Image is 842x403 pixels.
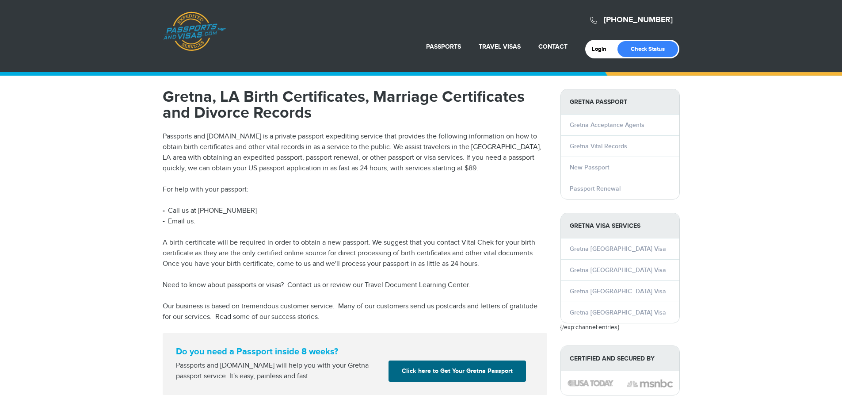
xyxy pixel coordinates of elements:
p: Passports and [DOMAIN_NAME] is a private passport expediting service that provides the following ... [163,131,547,174]
a: Passport Renewal [570,185,621,192]
a: New Passport [570,164,609,171]
h1: Gretna, LA Birth Certificates, Marriage Certificates and Divorce Records [163,89,547,121]
img: image description [627,378,673,389]
li: Email us. [163,216,547,227]
a: Login [592,46,613,53]
a: Click here to Get Your Gretna Passport [389,361,526,382]
strong: Certified and Secured by [561,346,679,371]
a: Travel Visas [479,43,521,50]
a: Passports [426,43,461,50]
img: image description [568,380,613,386]
li: Call us at [PHONE_NUMBER] [163,206,547,216]
p: Need to know about passports or visas? Contact us or review our Travel Document Learning Center. [163,280,547,291]
a: Gretna Acceptance Agents [570,121,644,129]
a: Check Status [617,41,678,57]
a: Passports & [DOMAIN_NAME] [163,12,226,51]
strong: Do you need a Passport inside 8 weeks? [176,346,534,357]
a: Gretna [GEOGRAPHIC_DATA] Visa [570,288,666,295]
strong: Gretna Passport [561,89,679,115]
p: Our business is based on tremendous customer service. Many of our customers send us postcards and... [163,301,547,322]
p: A birth certificate will be required in order to obtain a new passport. We suggest that you conta... [163,238,547,269]
a: Contact [538,43,568,50]
a: Gretna [GEOGRAPHIC_DATA] Visa [570,266,666,274]
strong: Gretna Visa Services [561,213,679,238]
a: Gretna Vital Records [570,142,627,150]
div: Passports and [DOMAIN_NAME] will help you with your Gretna passport service. It's easy, painless ... [172,361,385,382]
a: [PHONE_NUMBER] [604,15,673,25]
a: Gretna [GEOGRAPHIC_DATA] Visa [570,309,666,316]
p: For help with your passport: [163,184,547,195]
a: Gretna [GEOGRAPHIC_DATA] Visa [570,245,666,253]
